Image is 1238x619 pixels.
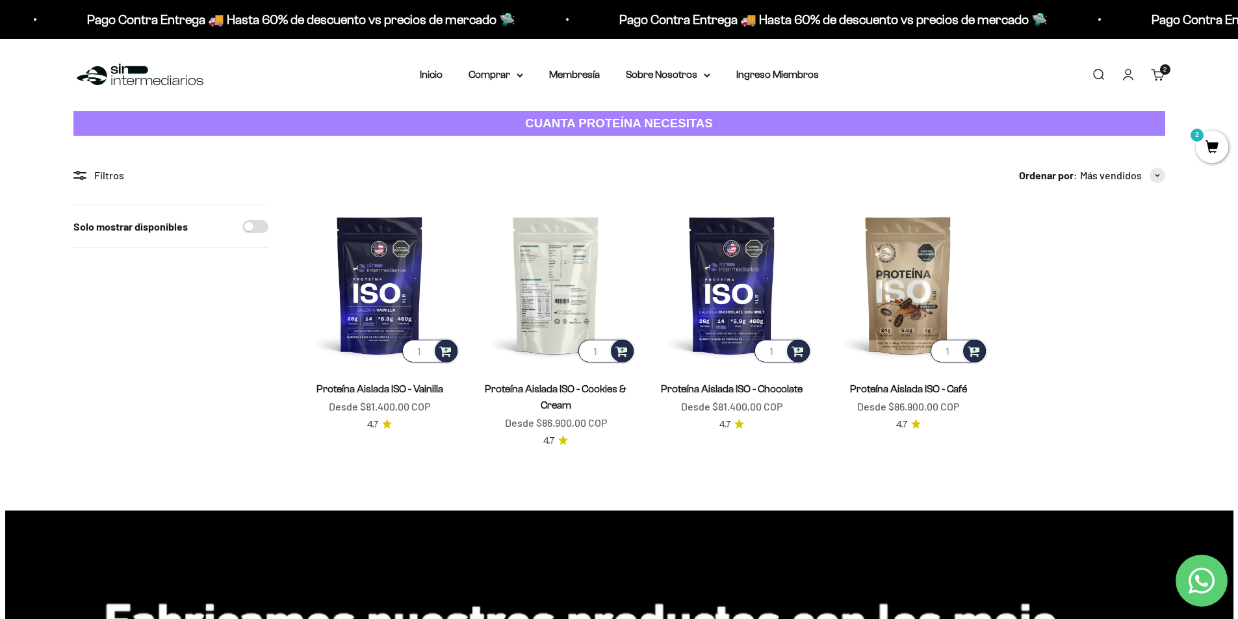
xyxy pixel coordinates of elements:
span: 4.7 [367,418,378,432]
a: CUANTA PROTEÍNA NECESITAS [73,111,1165,136]
a: Proteína Aislada ISO - Chocolate [661,383,803,394]
span: 4.7 [543,434,554,448]
a: Proteína Aislada ISO - Café [850,383,967,394]
a: 4.74.7 de 5.0 estrellas [896,418,921,432]
span: 2 [1163,66,1167,73]
sale-price: Desde $81.400,00 COP [329,398,430,415]
mark: 2 [1189,127,1205,143]
label: Solo mostrar disponibles [73,218,188,235]
span: Más vendidos [1080,167,1142,184]
div: Filtros [73,167,268,184]
img: Proteína Aislada ISO - Cookies & Cream [476,205,636,365]
p: Pago Contra Entrega 🚚 Hasta 60% de descuento vs precios de mercado 🛸 [614,9,1042,30]
span: 4.7 [896,418,907,432]
span: Ordenar por: [1019,167,1077,184]
strong: CUANTA PROTEÍNA NECESITAS [525,116,713,130]
sale-price: Desde $86.900,00 COP [505,414,607,431]
a: 4.74.7 de 5.0 estrellas [543,434,568,448]
a: Proteína Aislada ISO - Cookies & Cream [485,383,626,411]
span: 4.7 [719,418,730,432]
a: Proteína Aislada ISO - Vainilla [316,383,443,394]
p: Pago Contra Entrega 🚚 Hasta 60% de descuento vs precios de mercado 🛸 [82,9,510,30]
summary: Sobre Nosotros [626,66,710,83]
summary: Comprar [469,66,523,83]
button: Más vendidos [1080,167,1165,184]
a: 4.74.7 de 5.0 estrellas [367,418,392,432]
a: 4.74.7 de 5.0 estrellas [719,418,744,432]
a: Inicio [420,69,443,80]
a: Ingreso Miembros [736,69,819,80]
sale-price: Desde $81.400,00 COP [681,398,782,415]
a: Membresía [549,69,600,80]
sale-price: Desde $86.900,00 COP [857,398,959,415]
a: 2 [1196,141,1228,155]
